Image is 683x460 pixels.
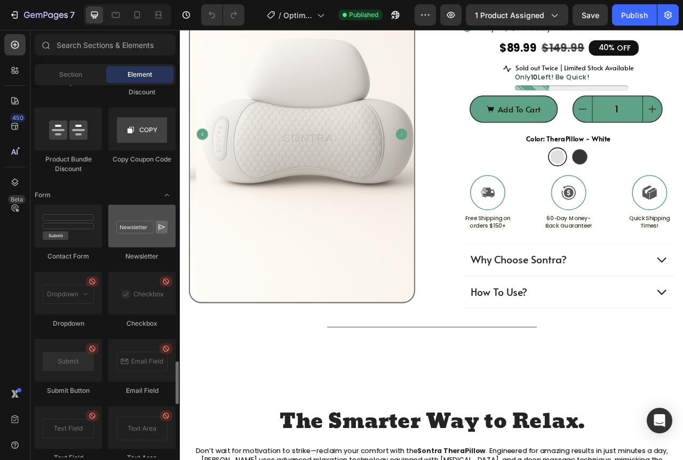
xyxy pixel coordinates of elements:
button: Add to cart [368,84,480,118]
div: Product Bundle Discount [35,155,102,174]
span: Toggle open [158,187,176,204]
div: Newsletter [108,252,176,261]
p: Free Shipping on orders $150+ [360,236,423,254]
span: Why Choose Sontra? [369,283,491,301]
span: How To Use? [369,324,442,342]
input: Search Sections & Elements [35,34,176,55]
div: Product Bundle Discount [108,78,176,97]
span: Form [35,190,51,200]
div: Undo/Redo [201,4,244,26]
span: 1 product assigned [475,10,544,21]
strong: #1 Home fitness Product of 2024 [12,349,150,358]
button: Carousel Next Arrow [274,126,289,140]
div: OFF [554,15,575,31]
p: Only Left! Be Quick! [426,55,521,67]
p: Quick Shipping Times! [565,236,629,254]
p: 60-Day Money-Back Guarantee! [463,236,526,254]
span: Element [128,70,152,79]
span: Published [349,10,378,20]
button: 7 [4,4,80,26]
button: Publish [612,4,657,26]
div: Checkbox [108,319,176,328]
iframe: Design area [180,30,683,460]
div: 40% [531,15,554,30]
div: Dropdown [35,319,102,328]
span: Save [582,11,599,20]
span: Section [59,70,82,79]
div: Submit Button [35,386,102,396]
div: $89.99 [405,14,454,34]
div: Publish [621,10,648,21]
div: Add to cart [404,94,459,108]
div: Email Field [108,386,176,396]
input: quantity [524,85,589,117]
button: increment [589,85,613,117]
div: $149.99 [458,12,515,36]
button: Save [573,4,608,26]
div: 450 [10,114,26,122]
p: 7 [70,9,75,21]
span: / [279,10,281,21]
div: Beta [8,195,26,204]
p: Sold out Twice | Limited Stock Available [427,43,577,54]
legend: Color: TheraPillow - White [439,131,549,145]
button: 1 product assigned [466,4,568,26]
span: Optimized Landing Page Template [283,10,313,21]
div: Contact Form [35,252,102,261]
span: 10 [446,54,455,67]
div: Copy Coupon Code [108,155,176,164]
button: decrement [500,85,524,117]
div: Open Intercom Messenger [647,408,672,433]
